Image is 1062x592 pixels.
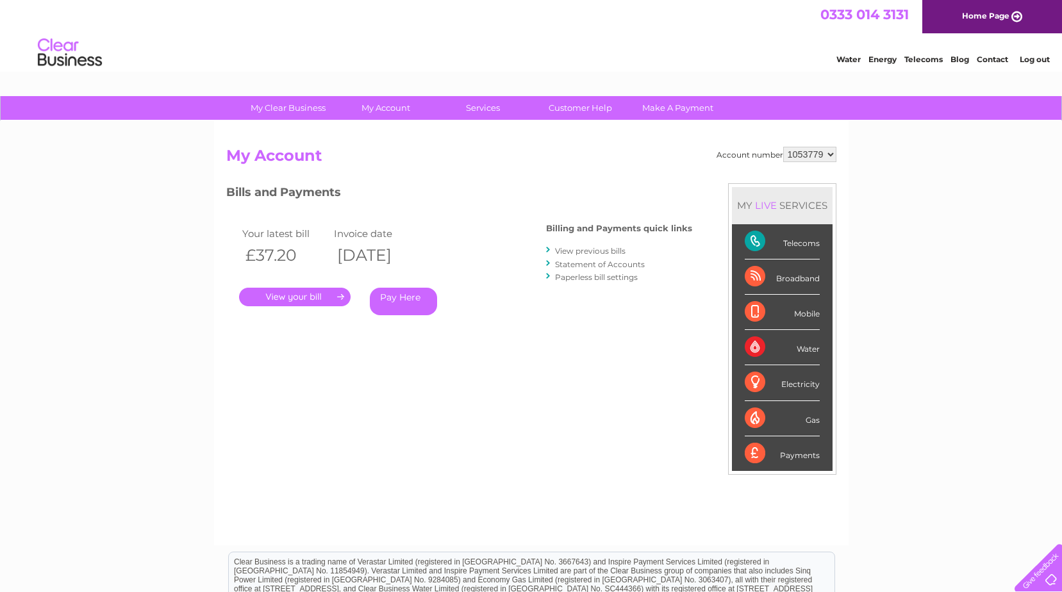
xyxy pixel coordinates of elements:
div: LIVE [752,199,779,211]
a: Telecoms [904,54,943,64]
a: My Account [333,96,438,120]
a: Make A Payment [625,96,731,120]
div: Broadband [745,259,820,295]
h2: My Account [226,147,836,171]
div: Account number [717,147,836,162]
div: MY SERVICES [732,187,833,224]
td: Invoice date [331,225,423,242]
a: Log out [1020,54,1050,64]
a: Pay Here [370,288,437,315]
th: [DATE] [331,242,423,268]
a: Water [836,54,861,64]
td: Your latest bill [239,225,331,242]
div: Electricity [745,365,820,400]
a: Customer Help [527,96,633,120]
a: Energy [868,54,897,64]
a: 0333 014 3131 [820,6,909,22]
h4: Billing and Payments quick links [546,224,692,233]
img: logo.png [37,33,103,72]
div: Telecoms [745,224,820,259]
div: Clear Business is a trading name of Verastar Limited (registered in [GEOGRAPHIC_DATA] No. 3667643... [229,7,834,62]
a: View previous bills [555,246,626,256]
div: Mobile [745,295,820,330]
div: Water [745,330,820,365]
th: £37.20 [239,242,331,268]
div: Payments [745,436,820,471]
a: My Clear Business [235,96,341,120]
a: . [239,288,351,306]
a: Blog [950,54,969,64]
a: Statement of Accounts [555,259,645,269]
a: Contact [977,54,1008,64]
a: Services [430,96,536,120]
h3: Bills and Payments [226,183,692,206]
a: Paperless bill settings [555,272,638,282]
div: Gas [745,401,820,436]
